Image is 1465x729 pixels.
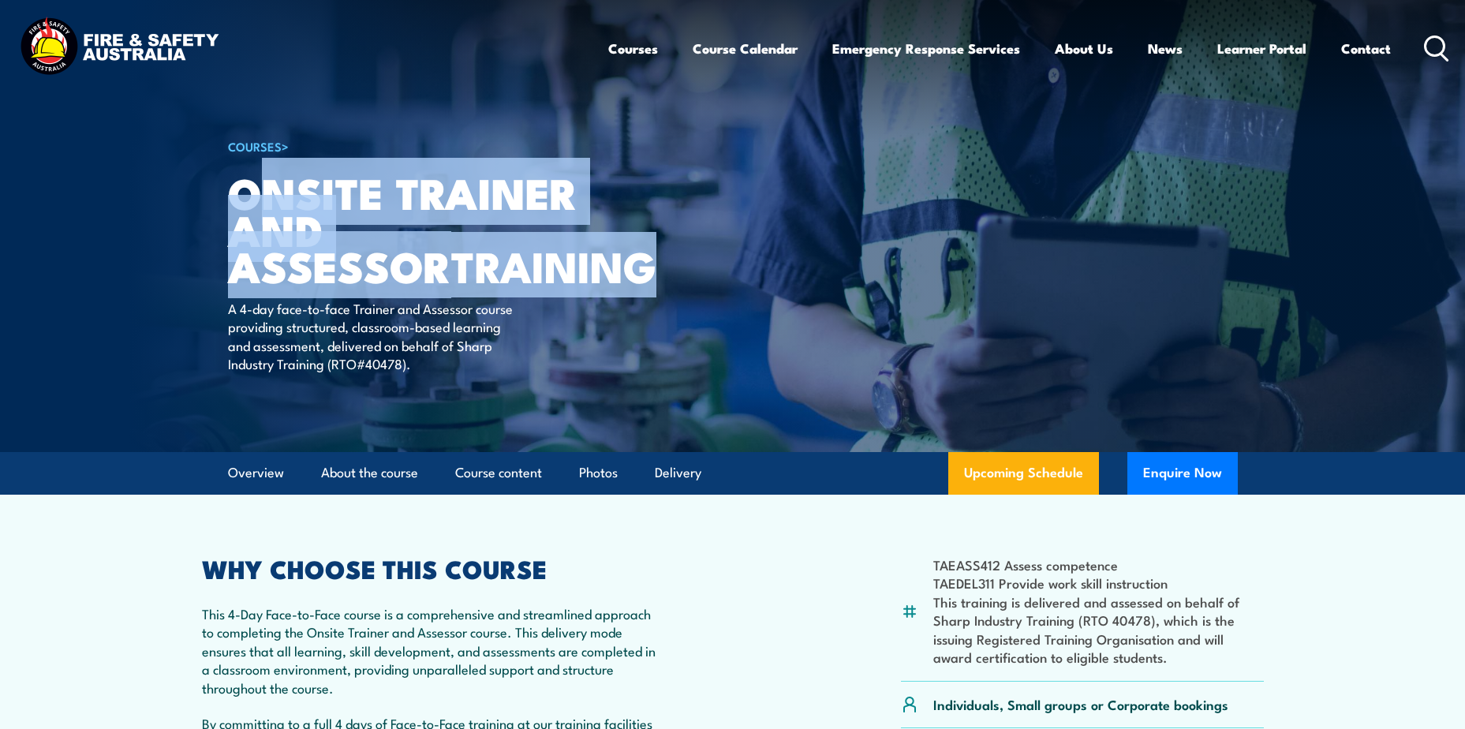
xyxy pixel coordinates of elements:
a: About the course [321,452,418,494]
a: Delivery [655,452,701,494]
a: About Us [1055,28,1113,69]
a: News [1148,28,1183,69]
a: Photos [579,452,618,494]
a: Emergency Response Services [832,28,1020,69]
p: Individuals, Small groups or Corporate bookings [933,695,1228,713]
a: Overview [228,452,284,494]
p: This 4-Day Face-to-Face course is a comprehensive and streamlined approach to completing the Onsi... [202,604,663,697]
h2: WHY CHOOSE THIS COURSE [202,557,663,579]
a: Courses [608,28,658,69]
button: Enquire Now [1127,452,1238,495]
a: COURSES [228,137,282,155]
strong: TRAINING [451,232,656,297]
li: This training is delivered and assessed on behalf of Sharp Industry Training (RTO 40478), which i... [933,593,1264,667]
a: Course Calendar [693,28,798,69]
p: A 4-day face-to-face Trainer and Assessor course providing structured, classroom-based learning a... [228,299,516,373]
h6: > [228,136,618,155]
a: Learner Portal [1217,28,1306,69]
li: TAEDEL311 Provide work skill instruction [933,574,1264,592]
li: TAEASS412 Assess competence [933,555,1264,574]
h1: Onsite Trainer and Assessor [228,174,618,284]
a: Upcoming Schedule [948,452,1099,495]
a: Course content [455,452,542,494]
a: Contact [1341,28,1391,69]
